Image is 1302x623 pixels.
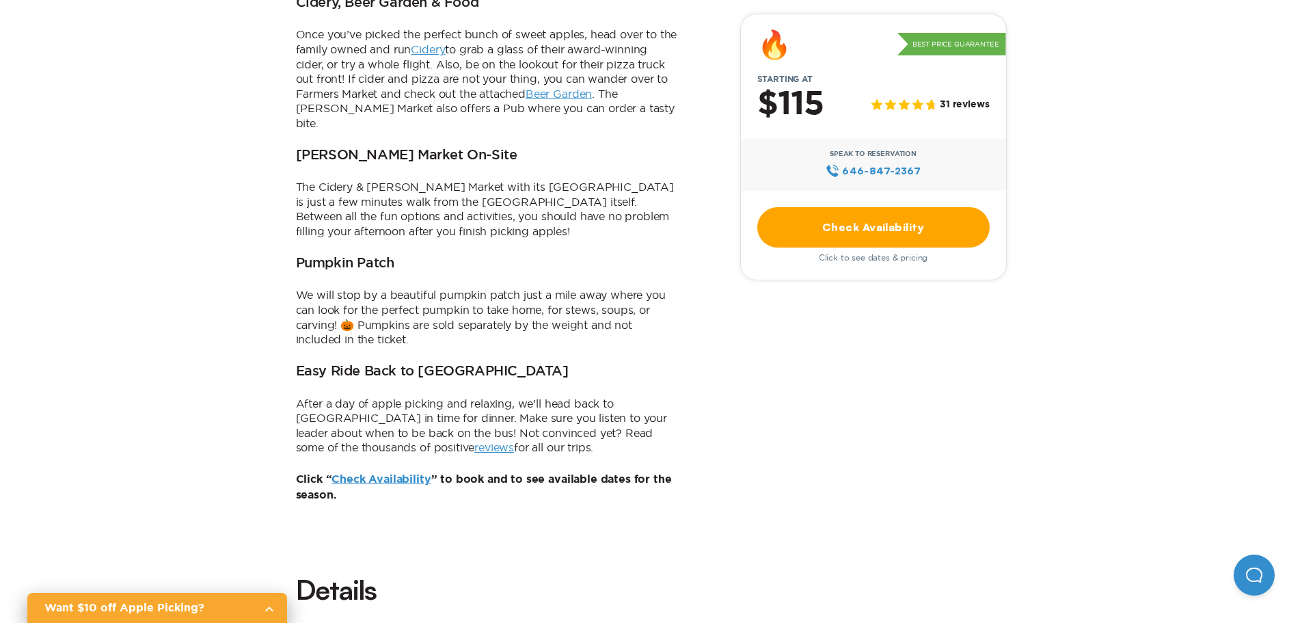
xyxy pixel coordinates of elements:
[296,180,679,239] p: The Cidery & [PERSON_NAME] Market with its [GEOGRAPHIC_DATA] is just a few minutes walk from the ...
[757,31,791,58] div: 🔥
[897,33,1006,56] p: Best Price Guarantee
[826,163,921,178] a: 646‍-847‍-2367
[44,600,253,616] h2: Want $10 off Apple Picking?
[940,100,989,111] span: 31 reviews
[296,288,679,347] p: We will stop by a beautiful pumpkin patch just a mile away where you can look for the perfect pum...
[27,593,287,623] a: Want $10 off Apple Picking?
[819,253,928,263] span: Click to see dates & pricing
[830,150,917,158] span: Speak to Reservation
[526,88,592,100] a: Beer Garden
[296,364,569,380] h3: Easy Ride Back to [GEOGRAPHIC_DATA]
[741,75,829,84] span: Starting at
[296,397,679,455] p: After a day of apple picking and relaxing, we’ll head back to [GEOGRAPHIC_DATA] in time for dinne...
[296,256,394,272] h3: Pumpkin Patch
[331,474,431,485] a: Check Availability
[411,43,445,55] a: Cidery
[296,148,517,164] h3: [PERSON_NAME] Market On-Site
[757,87,824,122] h2: $115
[296,474,672,501] b: Click “ ” to book and to see available dates for the season.
[296,27,679,131] p: Once you’ve picked the perfect bunch of sweet apples, head over to the family owned and run to gr...
[296,571,679,608] h2: Details
[474,441,514,453] a: reviews
[757,207,990,248] a: Check Availability
[1234,555,1275,596] iframe: Help Scout Beacon - Open
[842,163,921,178] span: 646‍-847‍-2367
